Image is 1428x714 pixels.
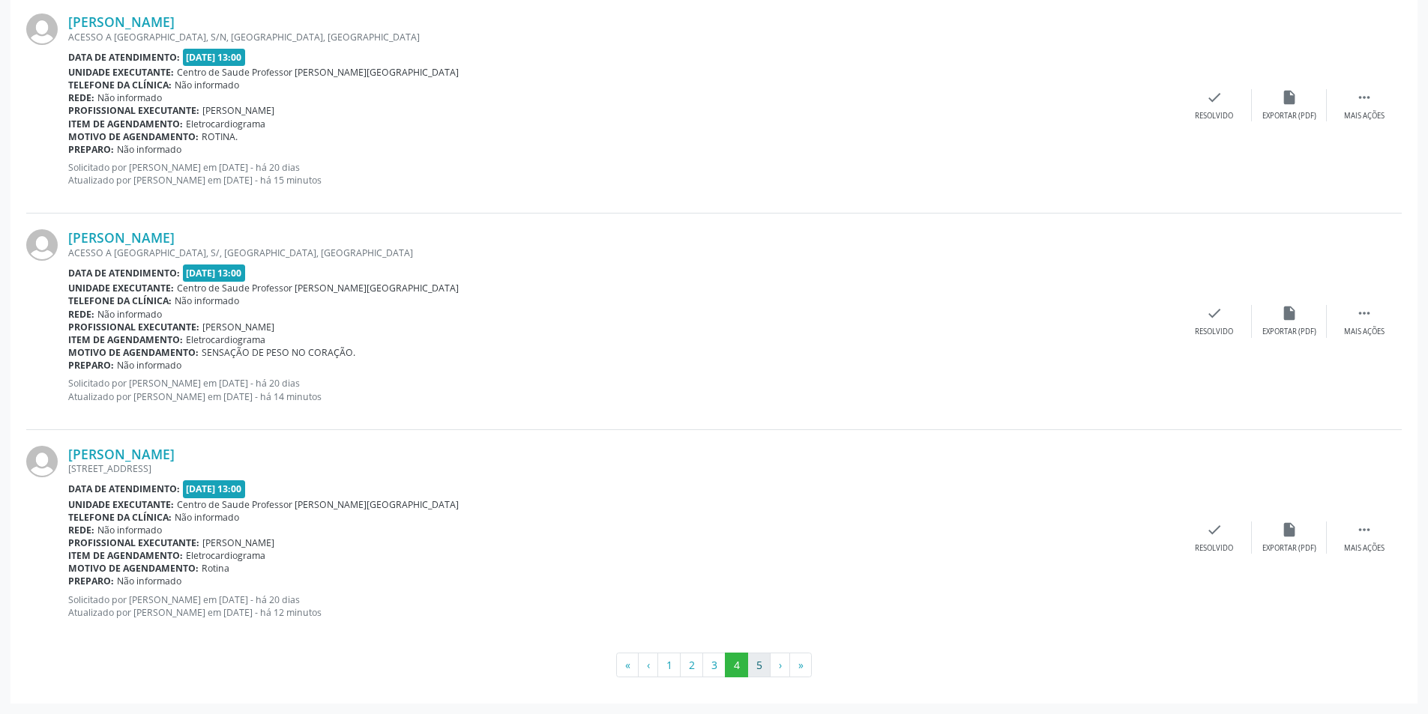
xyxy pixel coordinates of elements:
b: Motivo de agendamento: [68,562,199,575]
div: Exportar (PDF) [1262,111,1316,121]
i: insert_drive_file [1281,521,1298,538]
span: Não informado [175,511,239,524]
p: Solicitado por [PERSON_NAME] em [DATE] - há 20 dias Atualizado por [PERSON_NAME] em [DATE] - há 1... [68,377,1177,402]
b: Telefone da clínica: [68,79,172,91]
ul: Pagination [26,653,1402,678]
span: [PERSON_NAME] [202,536,274,549]
b: Preparo: [68,143,114,156]
div: Mais ações [1344,327,1385,337]
img: img [26,13,58,45]
img: img [26,229,58,261]
div: ACESSO A [GEOGRAPHIC_DATA], S/, [GEOGRAPHIC_DATA], [GEOGRAPHIC_DATA] [68,246,1177,259]
span: Não informado [175,294,239,307]
button: Go to next page [770,653,790,678]
i: check [1206,521,1223,538]
i:  [1356,305,1373,321]
span: Eletrocardiograma [186,333,265,346]
b: Unidade executante: [68,498,174,511]
span: Eletrocardiograma [186,549,265,562]
button: Go to page 5 [747,653,771,678]
div: Resolvido [1195,543,1233,554]
b: Profissional executante: [68,321,199,333]
b: Data de atendimento: [68,51,180,64]
button: Go to first page [616,653,639,678]
b: Rede: [68,308,94,321]
i: check [1206,89,1223,106]
b: Profissional executante: [68,104,199,117]
b: Preparo: [68,359,114,372]
span: ROTINA. [202,130,238,143]
div: Mais ações [1344,111,1385,121]
div: Exportar (PDF) [1262,543,1316,554]
button: Go to page 4 [725,653,748,678]
span: [DATE] 13:00 [183,264,246,282]
b: Preparo: [68,575,114,587]
span: Não informado [97,91,162,104]
b: Motivo de agendamento: [68,130,199,143]
div: Resolvido [1195,111,1233,121]
span: Não informado [175,79,239,91]
i: check [1206,305,1223,321]
button: Go to page 2 [680,653,703,678]
p: Solicitado por [PERSON_NAME] em [DATE] - há 20 dias Atualizado por [PERSON_NAME] em [DATE] - há 1... [68,161,1177,187]
button: Go to previous page [638,653,658,678]
span: [DATE] 13:00 [183,49,246,66]
b: Motivo de agendamento: [68,346,199,359]
button: Go to page 3 [702,653,726,678]
span: Centro de Saude Professor [PERSON_NAME][GEOGRAPHIC_DATA] [177,498,459,511]
span: Não informado [117,575,181,587]
div: Exportar (PDF) [1262,327,1316,337]
i: insert_drive_file [1281,89,1298,106]
span: Centro de Saude Professor [PERSON_NAME][GEOGRAPHIC_DATA] [177,282,459,294]
b: Rede: [68,524,94,536]
span: Não informado [117,359,181,372]
b: Telefone da clínica: [68,294,172,307]
b: Telefone da clínica: [68,511,172,524]
b: Unidade executante: [68,282,174,294]
span: Centro de Saude Professor [PERSON_NAME][GEOGRAPHIC_DATA] [177,66,459,79]
span: [PERSON_NAME] [202,321,274,333]
span: Eletrocardiograma [186,118,265,130]
button: Go to page 1 [657,653,681,678]
span: Não informado [97,308,162,321]
a: [PERSON_NAME] [68,13,175,30]
span: Não informado [97,524,162,536]
i:  [1356,521,1373,538]
b: Item de agendamento: [68,333,183,346]
a: [PERSON_NAME] [68,446,175,462]
b: Data de atendimento: [68,482,180,495]
i:  [1356,89,1373,106]
p: Solicitado por [PERSON_NAME] em [DATE] - há 20 dias Atualizado por [PERSON_NAME] em [DATE] - há 1... [68,593,1177,619]
div: Resolvido [1195,327,1233,337]
i: insert_drive_file [1281,305,1298,321]
b: Profissional executante: [68,536,199,549]
b: Unidade executante: [68,66,174,79]
a: [PERSON_NAME] [68,229,175,246]
span: [PERSON_NAME] [202,104,274,117]
div: ACESSO A [GEOGRAPHIC_DATA], S/N, [GEOGRAPHIC_DATA], [GEOGRAPHIC_DATA] [68,31,1177,43]
span: [DATE] 13:00 [183,480,246,497]
span: SENSAÇÃO DE PESO NO CORAÇÃO. [202,346,355,359]
div: [STREET_ADDRESS] [68,462,1177,475]
img: img [26,446,58,477]
b: Item de agendamento: [68,549,183,562]
b: Rede: [68,91,94,104]
button: Go to last page [789,653,812,678]
span: Não informado [117,143,181,156]
b: Data de atendimento: [68,267,180,279]
b: Item de agendamento: [68,118,183,130]
div: Mais ações [1344,543,1385,554]
span: Rotina [202,562,229,575]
